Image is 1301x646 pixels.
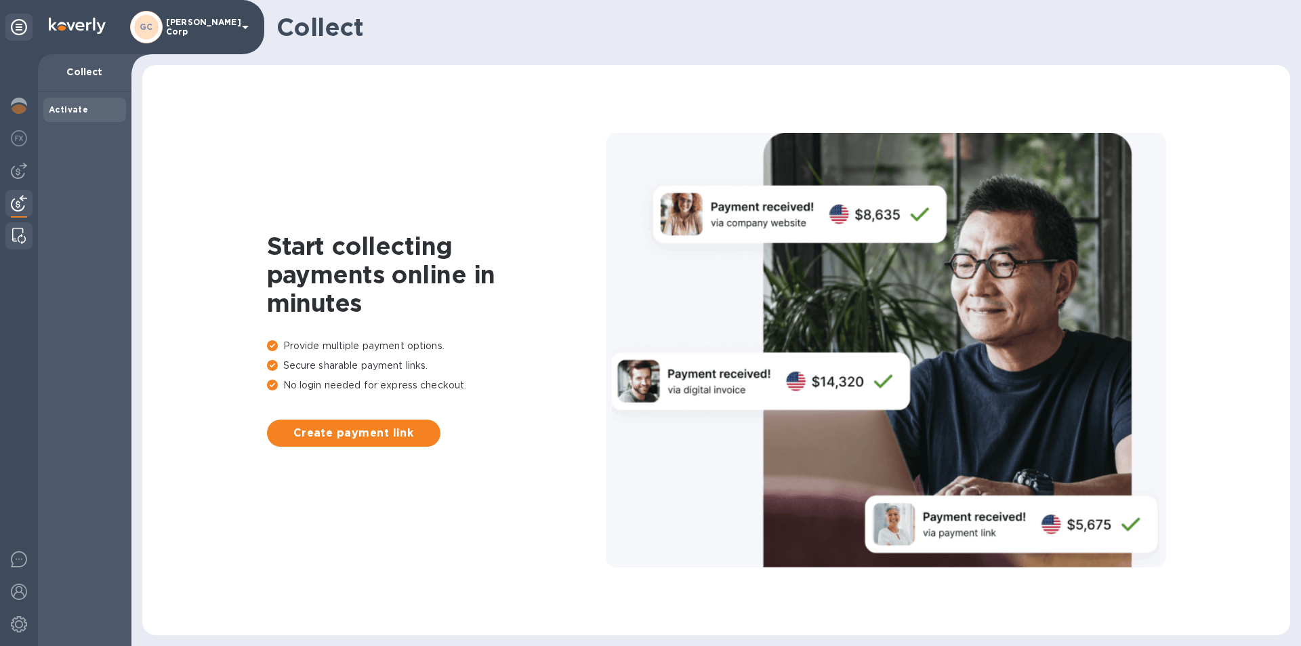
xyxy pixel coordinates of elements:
p: [PERSON_NAME] Corp [166,18,234,37]
img: Foreign exchange [11,130,27,146]
p: Provide multiple payment options. [267,339,606,353]
p: Secure sharable payment links. [267,359,606,373]
h1: Start collecting payments online in minutes [267,232,606,317]
p: Collect [49,65,121,79]
h1: Collect [276,13,1279,41]
b: Activate [49,104,88,115]
button: Create payment link [267,420,440,447]
img: Logo [49,18,106,34]
div: Unpin categories [5,14,33,41]
b: GC [140,22,153,32]
span: Create payment link [278,425,430,441]
p: No login needed for express checkout. [267,378,606,392]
